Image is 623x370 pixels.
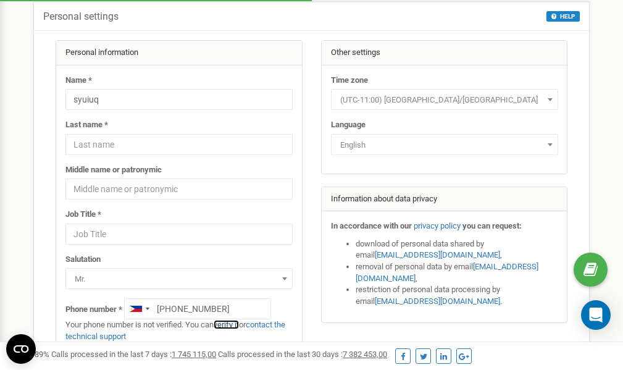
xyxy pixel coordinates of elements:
[331,89,558,110] span: (UTC-11:00) Pacific/Midway
[65,75,92,86] label: Name *
[65,319,293,342] p: Your phone number is not verified. You can or
[51,350,216,359] span: Calls processed in the last 7 days :
[322,187,567,212] div: Information about data privacy
[414,221,461,230] a: privacy policy
[65,268,293,289] span: Mr.
[65,209,101,221] label: Job Title *
[218,350,387,359] span: Calls processed in the last 30 days :
[335,137,554,154] span: English
[331,134,558,155] span: English
[65,164,162,176] label: Middle name or patronymic
[43,11,119,22] h5: Personal settings
[65,304,122,316] label: Phone number *
[546,11,580,22] button: HELP
[65,89,293,110] input: Name
[375,250,500,259] a: [EMAIL_ADDRESS][DOMAIN_NAME]
[56,41,302,65] div: Personal information
[462,221,522,230] strong: you can request:
[331,221,412,230] strong: In accordance with our
[343,350,387,359] u: 7 382 453,00
[125,299,153,319] div: Telephone country code
[356,238,558,261] li: download of personal data shared by email ,
[65,179,293,200] input: Middle name or patronymic
[172,350,216,359] u: 1 745 115,00
[331,75,368,86] label: Time zone
[6,334,36,364] button: Open CMP widget
[335,91,554,109] span: (UTC-11:00) Pacific/Midway
[65,119,108,131] label: Last name *
[214,320,239,329] a: verify it
[65,320,285,341] a: contact the technical support
[375,296,500,306] a: [EMAIL_ADDRESS][DOMAIN_NAME]
[65,254,101,266] label: Salutation
[581,300,611,330] div: Open Intercom Messenger
[356,262,538,283] a: [EMAIL_ADDRESS][DOMAIN_NAME]
[331,119,366,131] label: Language
[322,41,567,65] div: Other settings
[65,224,293,245] input: Job Title
[356,284,558,307] li: restriction of personal data processing by email .
[70,271,288,288] span: Mr.
[65,134,293,155] input: Last name
[124,298,271,319] input: +1-800-555-55-55
[356,261,558,284] li: removal of personal data by email ,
